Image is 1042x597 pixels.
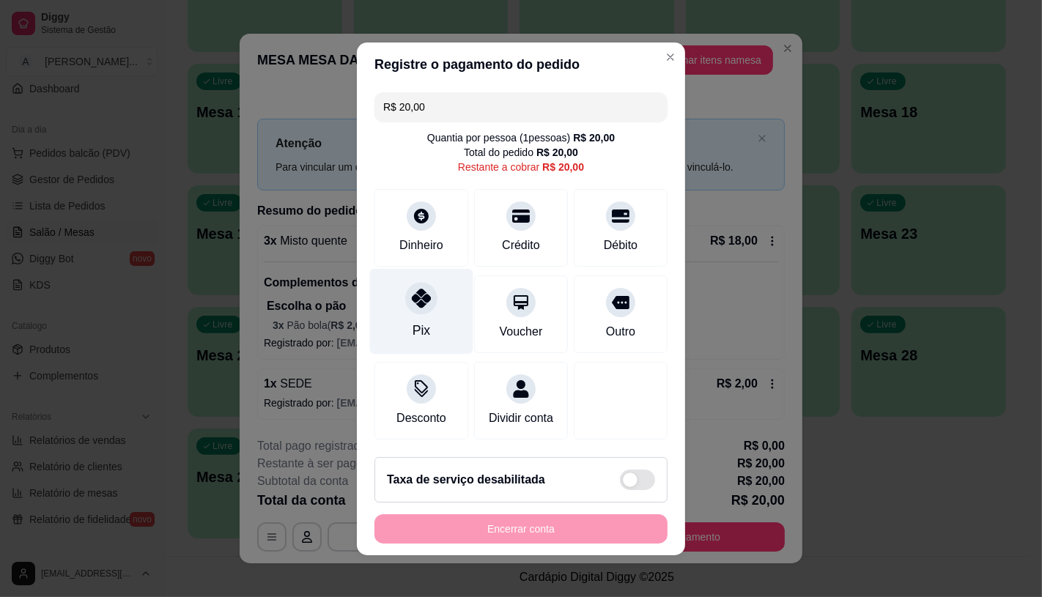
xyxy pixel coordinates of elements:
div: Quantia por pessoa ( 1 pessoas) [427,130,615,145]
input: Ex.: hambúrguer de cordeiro [383,92,659,122]
button: Close [659,45,682,69]
div: Débito [604,237,638,254]
div: Pix [413,321,430,340]
div: Dinheiro [399,237,443,254]
div: R$ 20,00 [542,160,584,174]
div: Restante a cobrar [458,160,584,174]
div: R$ 20,00 [573,130,615,145]
div: Outro [606,323,635,341]
div: Voucher [500,323,543,341]
div: Crédito [502,237,540,254]
div: R$ 20,00 [536,145,578,160]
h2: Taxa de serviço desabilitada [387,471,545,489]
header: Registre o pagamento do pedido [357,42,685,86]
div: Desconto [396,409,446,427]
div: Total do pedido [464,145,578,160]
div: Dividir conta [489,409,553,427]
